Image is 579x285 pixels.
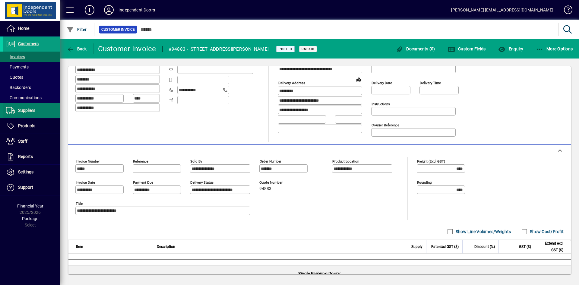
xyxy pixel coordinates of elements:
div: Independent Doors [119,5,155,15]
span: Custom Fields [448,46,486,51]
a: Knowledge Base [559,1,571,21]
button: Filter [65,24,88,35]
a: View on map [354,74,364,84]
mat-label: Rounding [417,180,432,185]
span: GST ($) [519,243,531,250]
div: #94883 - [STREET_ADDRESS][PERSON_NAME] [169,44,269,54]
span: Quote number [259,181,296,185]
a: Products [3,119,60,134]
span: Unpaid [302,47,315,51]
span: Customer Invoice [101,27,135,33]
mat-label: Order number [260,159,281,163]
button: Profile [99,5,119,15]
span: Extend excl GST ($) [539,240,563,253]
a: Backorders [3,82,60,93]
span: Posted [279,47,292,51]
span: Item [76,243,83,250]
mat-label: Payment due [133,180,153,185]
a: Invoices [3,52,60,62]
label: Show Cost/Profit [529,229,564,235]
a: Home [3,21,60,36]
span: Backorders [6,85,31,90]
span: Communications [6,95,42,100]
mat-label: Product location [332,159,359,163]
span: Package [22,216,38,221]
span: Quotes [6,75,23,80]
span: 94883 [259,186,271,191]
a: Payments [3,62,60,72]
mat-label: Delivery time [420,81,441,85]
mat-label: Title [76,201,83,206]
span: Settings [18,169,33,174]
div: Single Prehung Doors: [68,266,571,281]
mat-label: Delivery date [372,81,392,85]
mat-label: Courier Reference [372,123,399,127]
span: Documents (0) [396,46,435,51]
span: Products [18,123,35,128]
mat-label: Freight (excl GST) [417,159,445,163]
a: Settings [3,165,60,180]
span: Description [157,243,175,250]
mat-label: Delivery status [190,180,214,185]
button: Back [65,43,88,54]
button: Documents (0) [394,43,437,54]
a: Suppliers [3,103,60,118]
span: Support [18,185,33,190]
span: Supply [411,243,422,250]
span: Suppliers [18,108,35,113]
a: Quotes [3,72,60,82]
span: Discount (%) [474,243,495,250]
span: Payments [6,65,29,69]
a: Communications [3,93,60,103]
div: Customer Invoice [98,44,156,54]
span: Rate excl GST ($) [431,243,459,250]
a: Reports [3,149,60,164]
mat-label: Invoice number [76,159,100,163]
app-page-header-button: Back [60,43,93,54]
mat-label: Invoice date [76,180,95,185]
button: Enquiry [497,43,525,54]
mat-label: Reference [133,159,148,163]
span: Customers [18,41,39,46]
a: Support [3,180,60,195]
span: Reports [18,154,33,159]
span: Home [18,26,29,31]
button: Custom Fields [446,43,487,54]
label: Show Line Volumes/Weights [454,229,511,235]
span: Invoices [6,54,25,59]
mat-label: Sold by [190,159,202,163]
div: [PERSON_NAME] [EMAIL_ADDRESS][DOMAIN_NAME] [451,5,553,15]
span: Filter [67,27,87,32]
span: Financial Year [17,204,43,208]
span: More Options [536,46,573,51]
a: Staff [3,134,60,149]
span: Back [67,46,87,51]
button: More Options [535,43,574,54]
span: Staff [18,139,27,144]
mat-label: Instructions [372,102,390,106]
span: Enquiry [498,46,523,51]
button: Add [80,5,99,15]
